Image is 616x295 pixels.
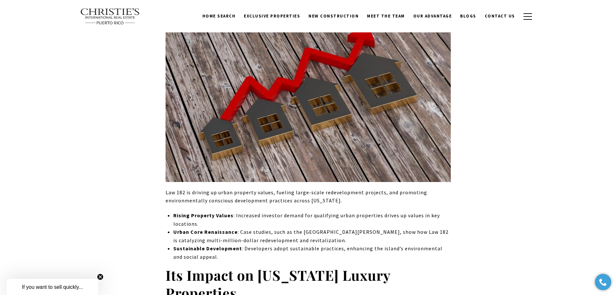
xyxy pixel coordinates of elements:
img: A red upward arrow intersects three stylized house icons on a wooden surface, symbolizing rising ... [166,2,451,182]
p: : Increased investor demand for qualifying urban properties drives up values in key locations. [173,211,450,228]
img: Christie's International Real Estate text transparent background [80,8,140,25]
span: Exclusive Properties [244,13,300,19]
p: Law 182 is driving up urban property values, fueling large-scale redevelopment projects, and prom... [166,188,451,205]
p: : Case studies, such as the [GEOGRAPHIC_DATA][PERSON_NAME], show how Law 182 is catalyzing multi-... [173,228,450,244]
a: Exclusive Properties [240,10,304,22]
a: Meet the Team [363,10,409,22]
div: If you want to sell quickly... Close teaser [6,279,98,295]
a: Contact Us [481,10,519,22]
span: New Construction [308,13,359,19]
span: If you want to sell quickly... [22,284,83,290]
a: Our Advantage [409,10,456,22]
strong: Urban Core Renaissance [173,229,238,235]
span: Blogs [460,13,476,19]
strong: Sustainable Development [173,245,242,252]
a: Home Search [198,10,240,22]
span: Our Advantage [413,13,452,19]
a: Blogs [456,10,481,22]
span: Contact Us [485,13,515,19]
p: : Developers adopt sustainable practices, enhancing the island’s environmental and social appeal. [173,244,450,261]
button: Close teaser [97,274,103,280]
a: New Construction [304,10,363,22]
button: button [519,7,536,26]
strong: Rising Property Values [173,212,233,219]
